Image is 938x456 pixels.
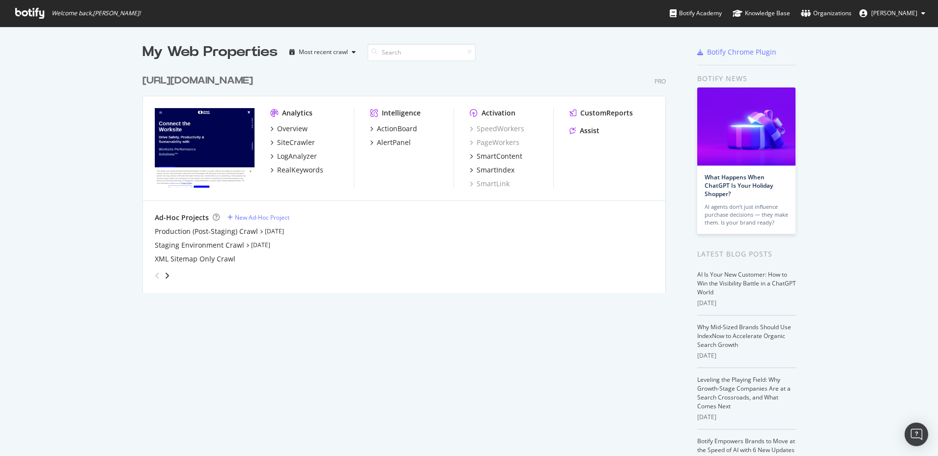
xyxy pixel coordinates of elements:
div: Latest Blog Posts [697,249,796,259]
div: [URL][DOMAIN_NAME] [142,74,253,88]
div: Botify Academy [670,8,722,18]
div: SmartIndex [477,165,514,175]
a: SmartContent [470,151,522,161]
div: LogAnalyzer [277,151,317,161]
a: SmartIndex [470,165,514,175]
a: Overview [270,124,308,134]
div: Activation [482,108,515,118]
button: Most recent crawl [285,44,360,60]
div: Open Intercom Messenger [905,423,928,446]
a: Production (Post-Staging) Crawl [155,227,258,236]
div: AI agents don’t just influence purchase decisions — they make them. Is your brand ready? [705,203,788,227]
a: [DATE] [265,227,284,235]
div: Assist [580,126,599,136]
input: Search [368,44,476,61]
a: RealKeywords [270,165,323,175]
div: Analytics [282,108,313,118]
div: Organizations [801,8,852,18]
a: AI Is Your New Customer: How to Win the Visibility Battle in a ChatGPT World [697,270,796,296]
div: [DATE] [697,299,796,308]
a: PageWorkers [470,138,519,147]
div: AlertPanel [377,138,411,147]
div: angle-right [164,271,171,281]
a: SmartLink [470,179,510,189]
div: SmartContent [477,151,522,161]
div: Intelligence [382,108,421,118]
a: Leveling the Playing Field: Why Growth-Stage Companies Are at a Search Crossroads, and What Comes... [697,375,791,410]
a: SpeedWorkers [470,124,524,134]
div: Botify Chrome Plugin [707,47,776,57]
div: Knowledge Base [733,8,790,18]
div: Overview [277,124,308,134]
a: [DATE] [251,241,270,249]
span: Brad McGuire [871,9,917,17]
div: [DATE] [697,351,796,360]
div: [DATE] [697,413,796,422]
a: Botify Chrome Plugin [697,47,776,57]
div: Botify news [697,73,796,84]
div: My Web Properties [142,42,278,62]
a: New Ad-Hoc Project [227,213,289,222]
img: What Happens When ChatGPT Is Your Holiday Shopper? [697,87,796,166]
div: grid [142,62,674,293]
span: Welcome back, [PERSON_NAME] ! [52,9,141,17]
a: Botify Empowers Brands to Move at the Speed of AI with 6 New Updates [697,437,795,454]
a: Why Mid-Sized Brands Should Use IndexNow to Accelerate Organic Search Growth [697,323,791,349]
a: What Happens When ChatGPT Is Your Holiday Shopper? [705,173,773,198]
a: Staging Environment Crawl [155,240,244,250]
div: SiteCrawler [277,138,315,147]
div: ActionBoard [377,124,417,134]
div: CustomReports [580,108,633,118]
div: New Ad-Hoc Project [235,213,289,222]
div: angle-left [151,268,164,284]
a: XML Sitemap Only Crawl [155,254,235,264]
img: https://www.unitedrentals.com/ [155,108,255,188]
a: SiteCrawler [270,138,315,147]
a: LogAnalyzer [270,151,317,161]
div: RealKeywords [277,165,323,175]
a: [URL][DOMAIN_NAME] [142,74,257,88]
a: Assist [569,126,599,136]
div: Most recent crawl [299,49,348,55]
a: CustomReports [569,108,633,118]
a: ActionBoard [370,124,417,134]
a: AlertPanel [370,138,411,147]
button: [PERSON_NAME] [852,5,933,21]
div: Pro [654,77,666,85]
div: Ad-Hoc Projects [155,213,209,223]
